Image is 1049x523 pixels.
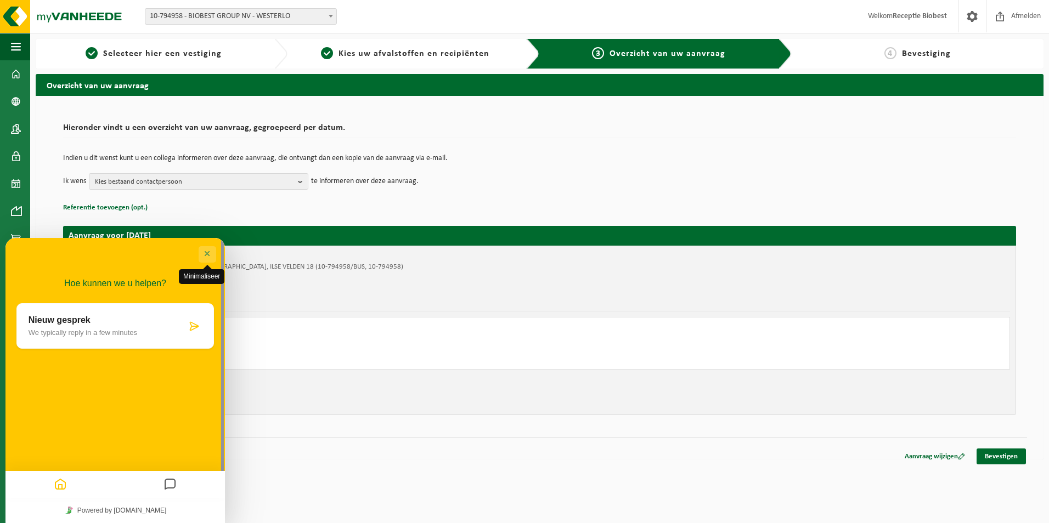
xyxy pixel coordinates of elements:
strong: Receptie Biobest [893,12,947,20]
button: Home [46,236,64,258]
span: Kies bestaand contactpersoon [95,174,294,190]
div: Aantal: 1 [119,355,584,363]
span: Overzicht van uw aanvraag [610,49,725,58]
span: 10-794958 - BIOBEST GROUP NV - WESTERLO [145,9,336,24]
button: Messages [155,236,174,258]
span: Bevestiging [902,49,951,58]
iframe: chat widget [5,238,225,523]
img: Tawky_16x16.svg [60,269,67,276]
span: 10-794958 - BIOBEST GROUP NV - WESTERLO [145,8,337,25]
span: 1 [86,47,98,59]
span: 4 [884,47,896,59]
h2: Overzicht van uw aanvraag [36,74,1044,95]
span: 3 [592,47,604,59]
span: Kies uw afvalstoffen en recipiënten [339,49,489,58]
a: 1Selecteer hier een vestiging [41,47,266,60]
div: Ophalen en plaatsen lege container [119,340,584,349]
a: 2Kies uw afvalstoffen en recipiënten [293,47,517,60]
a: Powered by [DOMAIN_NAME] [55,265,165,280]
td: BIOBEST GROUP NV, 2260 [GEOGRAPHIC_DATA], ILSE VELDEN 18 (10-794958/BUS, 10-794958) [128,263,403,271]
button: Referentie toevoegen (opt.) [63,201,148,215]
a: Bevestigen [977,448,1026,464]
span: 2 [321,47,333,59]
a: Aanvraag wijzigen [896,448,973,464]
span: Selecteer hier een vestiging [103,49,222,58]
p: Ik wens [63,173,86,190]
h2: Hieronder vindt u een overzicht van uw aanvraag, gegroepeerd per datum. [63,123,1016,138]
strong: Aanvraag voor [DATE] [69,231,151,240]
p: Indien u dit wenst kunt u een collega informeren over deze aanvraag, die ontvangt dan een kopie v... [63,155,1016,162]
p: te informeren over deze aanvraag. [311,173,419,190]
button: Kies bestaand contactpersoon [89,173,308,190]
